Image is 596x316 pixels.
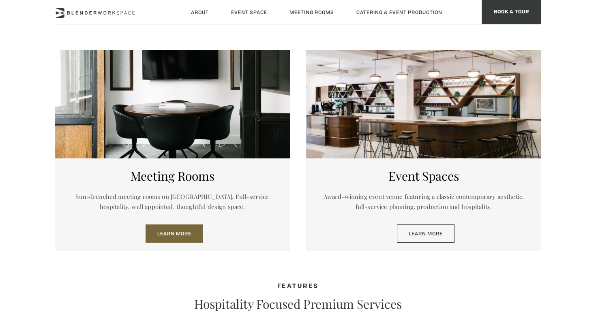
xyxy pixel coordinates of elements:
p: Sun-drenched meeting rooms on [GEOGRAPHIC_DATA]. Full-service hospitality, well appointed, though... [67,192,278,212]
a: Learn More [397,224,455,243]
a: Learn More [146,224,203,243]
h4: Features [55,283,541,290]
h5: Meeting Rooms [67,169,278,183]
p: Hospitality Focused Premium Services [156,297,440,311]
iframe: Chat Widget [450,212,596,316]
p: Award-winning event venue featuring a classic contemporary aesthetic, full-service planning, prod... [318,192,529,212]
h5: Event Spaces [318,169,529,183]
